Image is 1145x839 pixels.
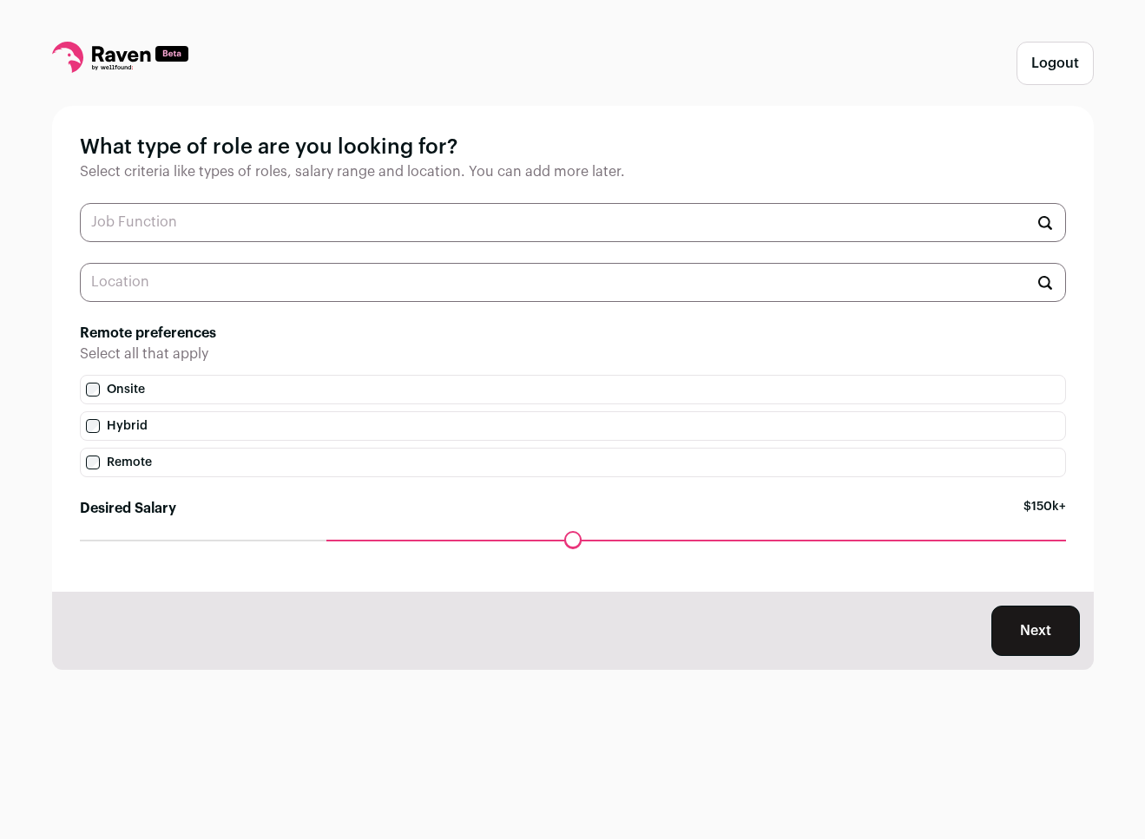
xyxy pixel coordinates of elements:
input: Job Function [80,203,1066,242]
input: Remote [86,456,100,469]
h1: What type of role are you looking for? [80,134,1066,161]
h2: Remote preferences [80,323,1066,344]
p: Select all that apply [80,344,1066,364]
span: $150k+ [1023,498,1066,540]
label: Onsite [80,375,1066,404]
input: Location [80,263,1066,302]
button: Logout [1017,42,1094,85]
label: Desired Salary [80,498,176,519]
label: Remote [80,448,1066,477]
p: Select criteria like types of roles, salary range and location. You can add more later. [80,161,1066,182]
input: Hybrid [86,419,100,433]
button: Next [991,606,1080,656]
input: Onsite [86,383,100,397]
label: Hybrid [80,411,1066,441]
